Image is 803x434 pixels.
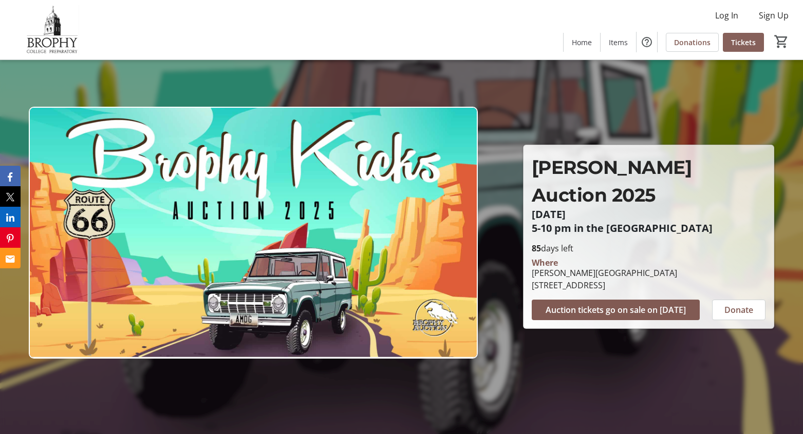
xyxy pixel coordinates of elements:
button: Sign Up [751,7,797,24]
button: Cart [772,32,791,51]
a: Donations [666,33,719,52]
img: Brophy College Preparatory 's Logo [6,4,98,55]
div: Where [532,259,558,267]
button: Donate [712,300,765,320]
span: Home [572,37,592,48]
span: Donations [674,37,711,48]
button: Log In [707,7,746,24]
p: days left [532,242,765,254]
button: Auction tickets go on sale on [DATE] [532,300,700,320]
span: Log In [715,9,738,22]
span: Auction tickets go on sale on [DATE] [546,304,686,316]
p: [DATE] [532,209,765,220]
img: Campaign CTA Media Photo [29,107,478,359]
span: [PERSON_NAME] Auction 2025 [532,156,692,206]
span: Sign Up [759,9,789,22]
div: [PERSON_NAME][GEOGRAPHIC_DATA] [532,267,677,279]
span: 85 [532,243,541,254]
p: 5-10 pm in the [GEOGRAPHIC_DATA] [532,223,765,234]
span: Donate [724,304,753,316]
span: Items [609,37,628,48]
a: Home [564,33,600,52]
button: Help [637,32,657,52]
a: Tickets [723,33,764,52]
div: [STREET_ADDRESS] [532,279,677,291]
span: Tickets [731,37,756,48]
a: Items [601,33,636,52]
